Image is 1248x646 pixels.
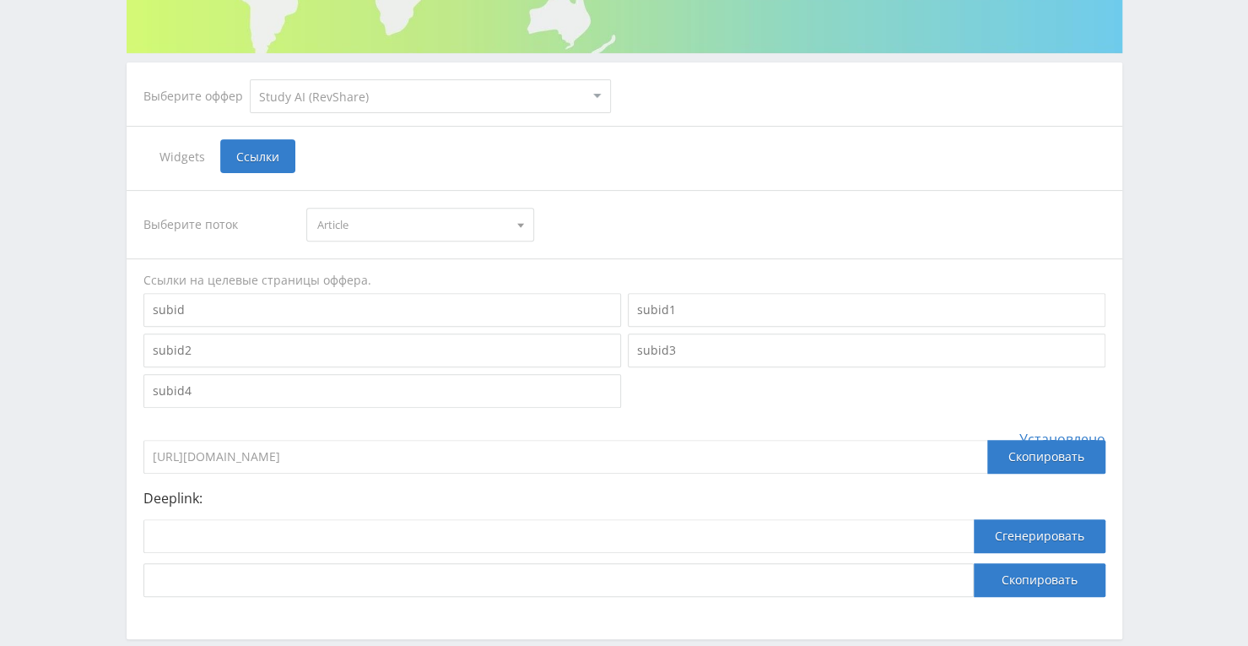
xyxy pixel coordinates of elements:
[628,334,1105,367] input: subid3
[143,334,621,367] input: subid2
[987,440,1105,474] div: Скопировать
[974,519,1105,553] button: Сгенерировать
[143,491,1105,506] p: Deeplink:
[143,139,220,173] span: Widgets
[143,374,621,408] input: subid4
[143,208,290,242] div: Выберите поток
[317,209,508,241] span: Article
[220,139,295,173] span: Ссылки
[143,293,621,327] input: subid
[1019,432,1105,447] span: Установлено
[143,90,250,103] div: Выберите оффер
[974,563,1105,597] button: Скопировать
[143,272,1105,289] div: Ссылки на целевые страницы оффера.
[628,293,1105,327] input: subid1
